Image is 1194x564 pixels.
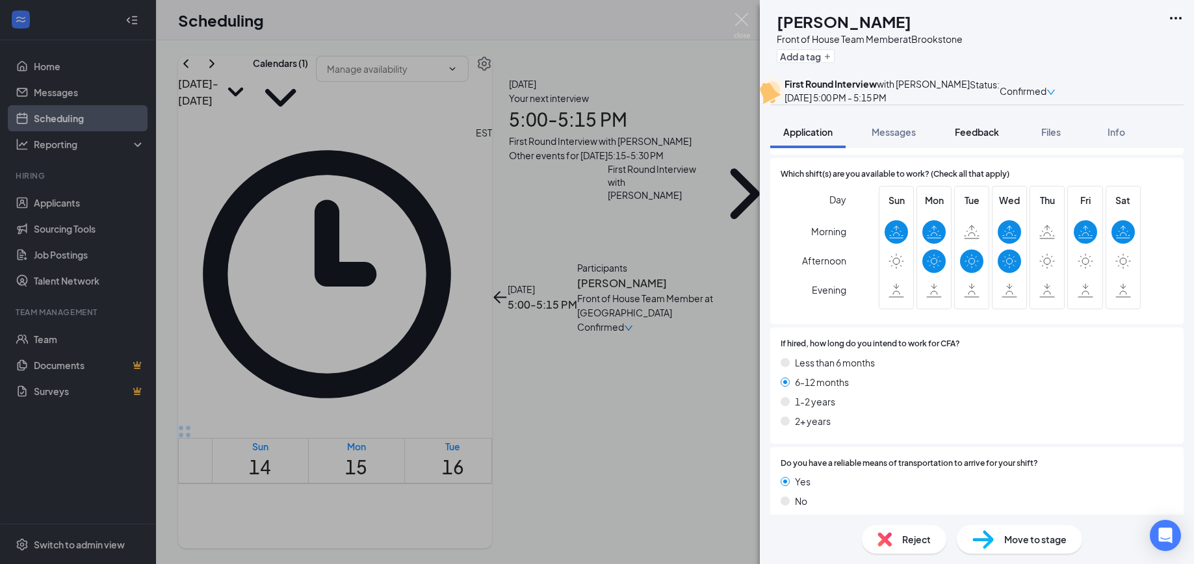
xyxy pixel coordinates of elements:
span: Mon [922,193,946,207]
span: Application [783,126,833,138]
span: down [1046,88,1056,97]
span: Fri [1074,193,1097,207]
span: Info [1108,126,1125,138]
svg: Plus [824,53,831,60]
span: Files [1041,126,1061,138]
div: with [PERSON_NAME] [785,77,970,90]
span: Yes [795,474,811,489]
span: Reject [902,532,931,546]
div: Open Intercom Messenger [1150,520,1181,551]
span: Confirmed [1000,84,1046,98]
span: 6-12 months [795,375,849,389]
span: Evening [812,278,846,301]
span: Feedback [955,126,999,138]
span: Move to stage [1004,532,1067,546]
span: If hired, how long do you intend to work for CFA? [781,338,960,350]
span: Which shift(s) are you available to work? (Check all that apply) [781,168,1009,181]
div: [DATE] 5:00 PM - 5:15 PM [785,90,970,105]
span: Wed [998,193,1021,207]
span: Sat [1111,193,1135,207]
span: Day [829,192,846,207]
span: Sun [885,193,908,207]
span: Messages [872,126,916,138]
span: Morning [811,220,846,243]
span: Do you have a reliable means of transportation to arrive for your shift? [781,457,1038,470]
span: 1-2 years [795,394,835,409]
span: Tue [960,193,983,207]
h1: [PERSON_NAME] [777,10,911,32]
button: PlusAdd a tag [777,49,835,63]
b: First Round Interview [785,78,877,90]
span: Less than 6 months [795,355,875,370]
svg: Ellipses [1168,10,1184,26]
div: Front of House Team Member at Brookstone [777,32,963,45]
span: 2+ years [795,414,831,428]
span: Afternoon [802,249,846,272]
span: Thu [1035,193,1059,207]
div: Status : [970,77,1000,105]
span: No [795,494,807,508]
